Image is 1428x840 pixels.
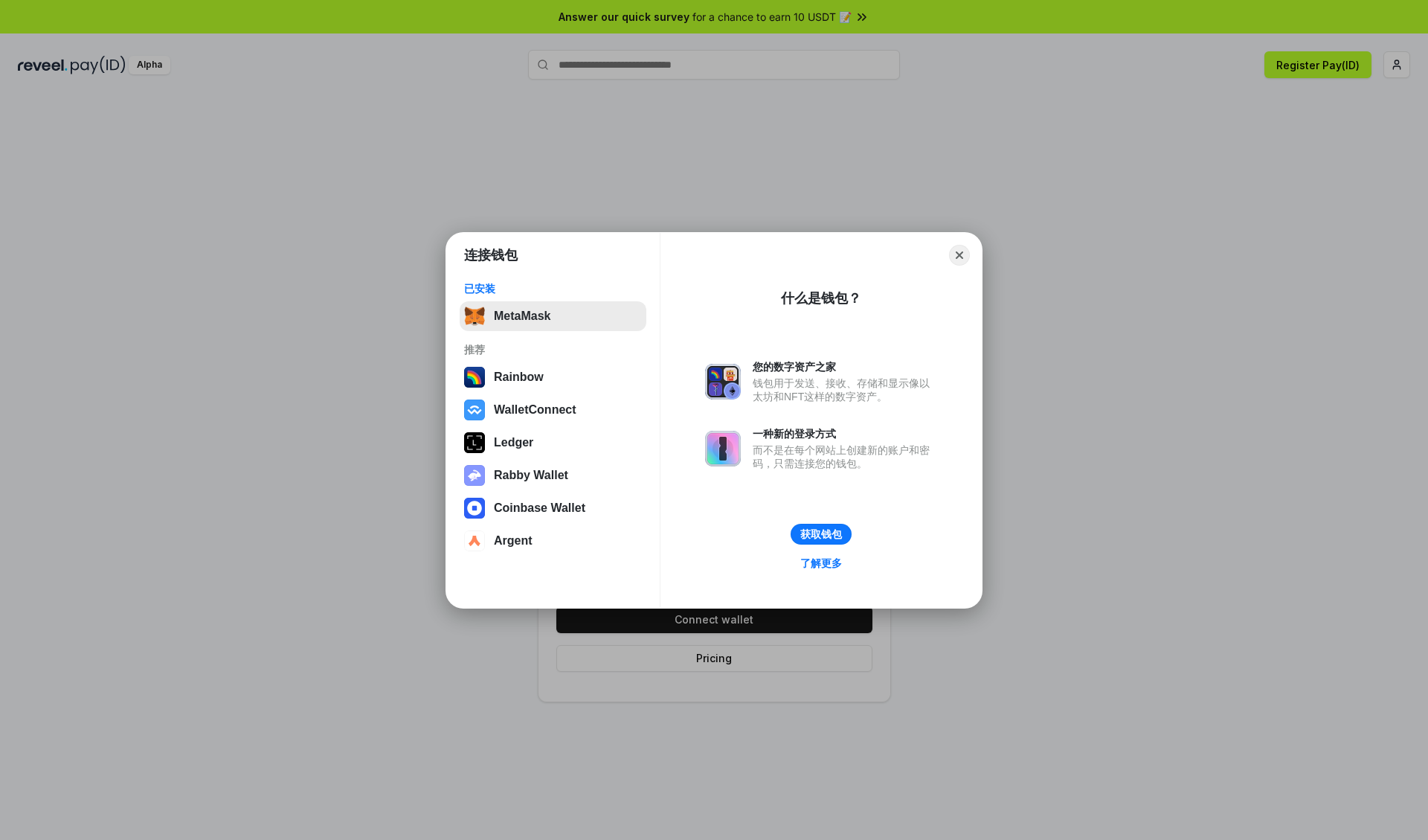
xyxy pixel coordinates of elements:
[494,534,533,548] div: Argent
[464,343,642,356] div: 推荐
[494,310,550,323] div: MetaMask
[800,557,842,570] div: 了解更多
[753,427,937,440] div: 一种新的登录方式
[949,245,970,266] button: Close
[460,461,646,490] button: Rabby Wallet
[464,465,485,486] img: svg+xml,%3Csvg%20xmlns%3D%22http%3A%2F%2Fwww.w3.org%2F2000%2Fsvg%22%20fill%3D%22none%22%20viewBox...
[753,443,937,470] div: 而不是在每个网站上创建新的账户和密码，只需连接您的钱包。
[460,493,646,523] button: Coinbase Wallet
[781,289,861,307] div: 什么是钱包？
[464,432,485,453] img: svg+xml,%3Csvg%20xmlns%3D%22http%3A%2F%2Fwww.w3.org%2F2000%2Fsvg%22%20width%3D%2228%22%20height%3...
[464,282,642,295] div: 已安装
[464,367,485,388] img: svg+xml,%3Csvg%20width%3D%22120%22%20height%3D%22120%22%20viewBox%3D%220%200%20120%20120%22%20fil...
[460,526,646,556] button: Argent
[464,246,518,264] h1: 连接钱包
[791,524,852,545] button: 获取钱包
[791,554,851,573] a: 了解更多
[705,431,741,467] img: svg+xml,%3Csvg%20xmlns%3D%22http%3A%2F%2Fwww.w3.org%2F2000%2Fsvg%22%20fill%3D%22none%22%20viewBox...
[494,371,544,384] div: Rainbow
[464,498,485,519] img: svg+xml,%3Csvg%20width%3D%2228%22%20height%3D%2228%22%20viewBox%3D%220%200%2028%2028%22%20fill%3D...
[464,530,485,551] img: svg+xml,%3Csvg%20width%3D%2228%22%20height%3D%2228%22%20viewBox%3D%220%200%2028%2028%22%20fill%3D...
[494,469,568,482] div: Rabby Wallet
[494,436,533,449] div: Ledger
[460,428,646,458] button: Ledger
[753,376,937,403] div: 钱包用于发送、接收、存储和显示像以太坊和NFT这样的数字资产。
[464,306,485,327] img: svg+xml,%3Csvg%20fill%3D%22none%22%20height%3D%2233%22%20viewBox%3D%220%200%2035%2033%22%20width%...
[494,403,576,417] div: WalletConnect
[800,528,842,541] div: 获取钱包
[464,400,485,420] img: svg+xml,%3Csvg%20width%3D%2228%22%20height%3D%2228%22%20viewBox%3D%220%200%2028%2028%22%20fill%3D...
[460,301,646,331] button: MetaMask
[753,360,937,373] div: 您的数字资产之家
[460,395,646,425] button: WalletConnect
[705,364,741,400] img: svg+xml,%3Csvg%20xmlns%3D%22http%3A%2F%2Fwww.w3.org%2F2000%2Fsvg%22%20fill%3D%22none%22%20viewBox...
[494,501,585,515] div: Coinbase Wallet
[460,362,646,392] button: Rainbow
